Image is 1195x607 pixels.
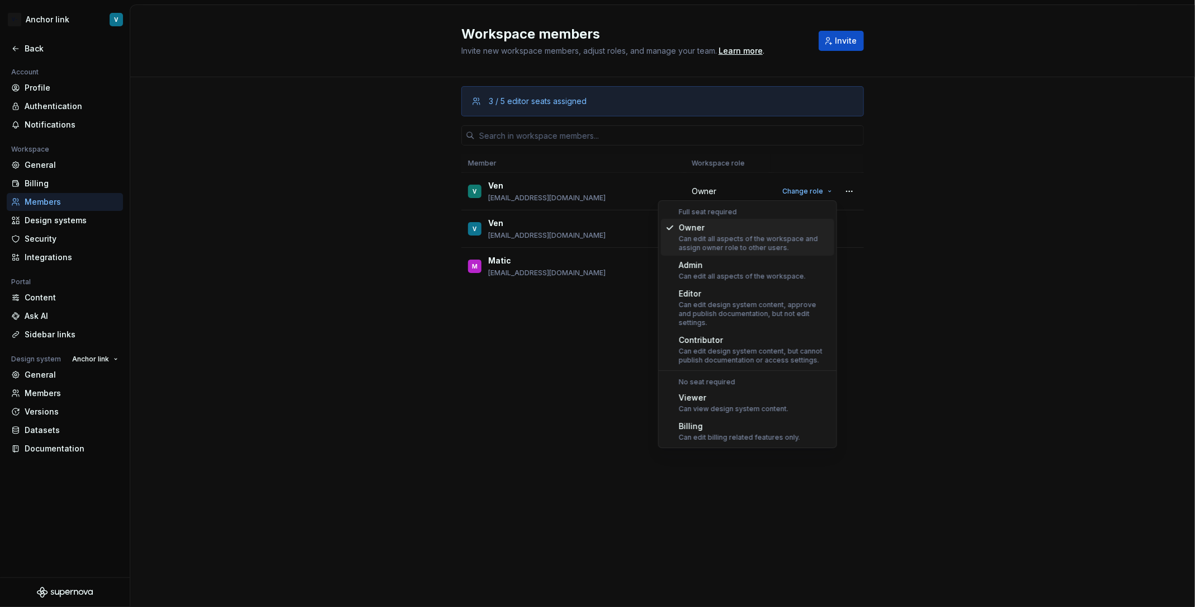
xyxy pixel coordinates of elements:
[777,183,837,199] button: Change role
[488,194,606,203] p: [EMAIL_ADDRESS][DOMAIN_NAME]
[679,347,830,365] div: Can edit design system content, but cannot publish documentation or access settings.
[25,369,119,380] div: General
[489,96,587,107] div: 3 / 5 editor seats assigned
[679,272,806,281] div: Can edit all aspects of the workspace.
[25,233,119,244] div: Security
[819,31,864,51] button: Invite
[473,223,477,234] div: V
[685,154,771,173] th: Workspace role
[7,352,65,366] div: Design system
[835,35,857,46] span: Invite
[8,13,21,26] div: V-
[679,222,830,233] div: Owner
[7,193,123,211] a: Members
[7,275,35,289] div: Portal
[25,425,119,436] div: Datasets
[2,7,127,32] button: V-Anchor linkV
[25,101,119,112] div: Authentication
[25,159,119,171] div: General
[25,406,119,417] div: Versions
[659,201,837,448] div: Suggestions
[661,378,834,387] div: No seat required
[488,218,503,229] p: Ven
[7,116,123,134] a: Notifications
[7,289,123,307] a: Content
[488,269,606,277] p: [EMAIL_ADDRESS][DOMAIN_NAME]
[7,421,123,439] a: Datasets
[679,392,788,403] div: Viewer
[25,443,119,454] div: Documentation
[72,355,109,364] span: Anchor link
[25,215,119,226] div: Design systems
[7,175,123,192] a: Billing
[7,366,123,384] a: General
[488,231,606,240] p: [EMAIL_ADDRESS][DOMAIN_NAME]
[7,156,123,174] a: General
[475,125,864,145] input: Search in workspace members...
[661,208,834,217] div: Full seat required
[7,307,123,325] a: Ask AI
[679,234,830,252] div: Can edit all aspects of the workspace and assign owner role to other users.
[25,252,119,263] div: Integrations
[7,40,123,58] a: Back
[488,255,511,266] p: Matic
[7,230,123,248] a: Security
[488,180,503,191] p: Ven
[25,82,119,93] div: Profile
[25,329,119,340] div: Sidebar links
[7,440,123,458] a: Documentation
[719,45,763,57] a: Learn more
[25,43,119,54] div: Back
[25,388,119,399] div: Members
[25,292,119,303] div: Content
[7,384,123,402] a: Members
[461,46,717,55] span: Invite new workspace members, adjust roles, and manage your team.
[7,326,123,344] a: Sidebar links
[461,154,685,173] th: Member
[679,300,830,327] div: Can edit design system content, approve and publish documentation, but not edit settings.
[115,15,119,24] div: V
[25,196,119,208] div: Members
[37,587,93,598] svg: Supernova Logo
[7,79,123,97] a: Profile
[7,211,123,229] a: Design systems
[7,97,123,115] a: Authentication
[679,404,788,413] div: Can view design system content.
[782,187,823,196] span: Change role
[25,178,119,189] div: Billing
[679,260,806,271] div: Admin
[7,65,43,79] div: Account
[679,433,800,442] div: Can edit billing related features only.
[25,310,119,322] div: Ask AI
[7,248,123,266] a: Integrations
[7,143,54,156] div: Workspace
[717,47,764,55] span: .
[679,288,830,299] div: Editor
[473,186,477,197] div: V
[7,403,123,421] a: Versions
[679,335,830,346] div: Contributor
[25,119,119,130] div: Notifications
[461,25,805,43] h2: Workspace members
[26,14,69,25] div: Anchor link
[679,421,800,432] div: Billing
[472,261,478,272] div: M
[692,186,716,197] span: Owner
